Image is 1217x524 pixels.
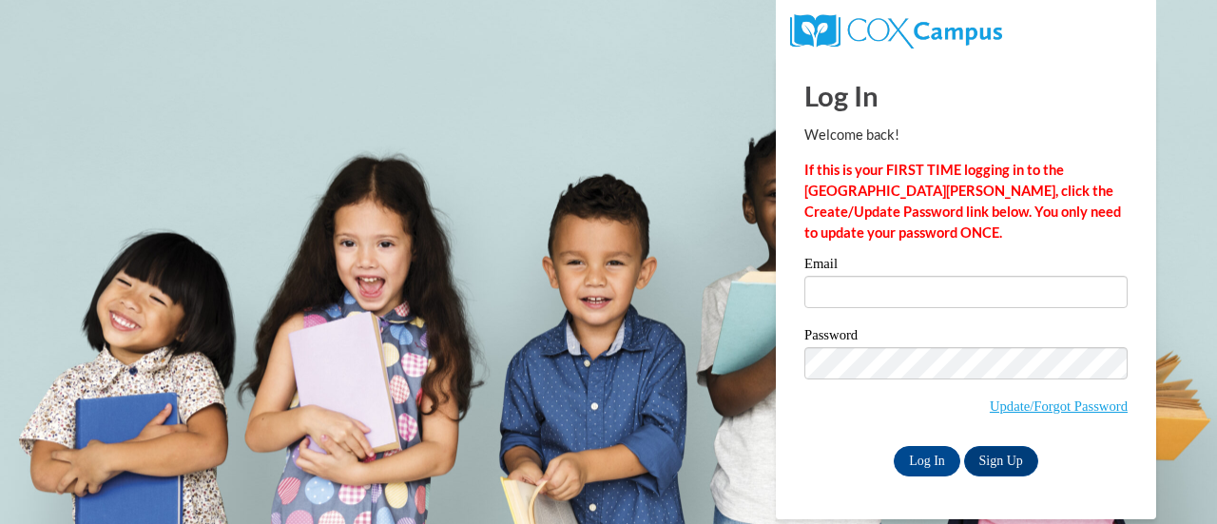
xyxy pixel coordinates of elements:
label: Email [804,257,1128,276]
a: Sign Up [964,446,1038,476]
input: Log In [894,446,960,476]
p: Welcome back! [804,125,1128,146]
a: COX Campus [790,22,1002,38]
label: Password [804,328,1128,347]
h1: Log In [804,76,1128,115]
strong: If this is your FIRST TIME logging in to the [GEOGRAPHIC_DATA][PERSON_NAME], click the Create/Upd... [804,162,1121,241]
img: COX Campus [790,14,1002,49]
a: Update/Forgot Password [990,398,1128,414]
